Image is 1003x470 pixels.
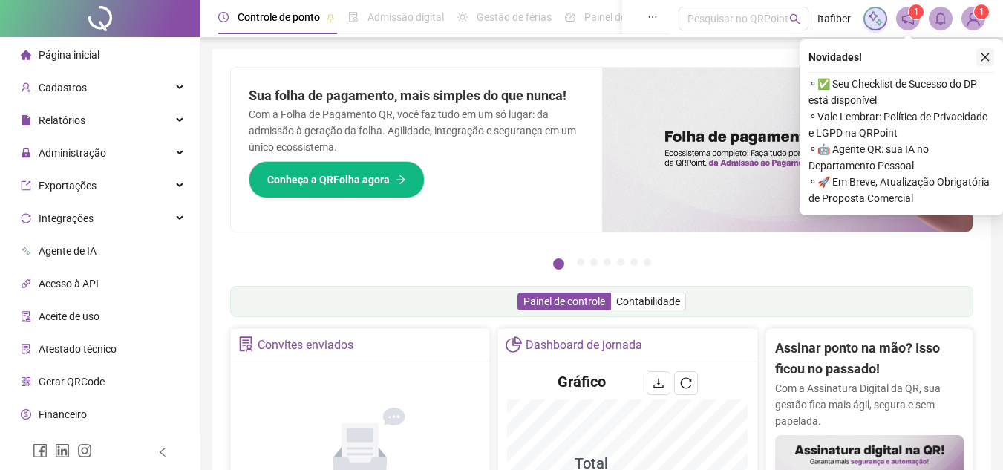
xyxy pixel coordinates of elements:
button: 5 [617,258,624,266]
p: Com a Folha de Pagamento QR, você faz tudo em um só lugar: da admissão à geração da folha. Agilid... [249,106,584,155]
span: file-done [348,12,359,22]
h2: Sua folha de pagamento, mais simples do que nunca! [249,85,584,106]
span: Financeiro [39,408,87,420]
span: Atestado técnico [39,343,117,355]
span: user-add [21,82,31,93]
span: Painel do DP [584,11,642,23]
img: sparkle-icon.fc2bf0ac1784a2077858766a79e2daf3.svg [867,10,883,27]
span: solution [21,344,31,354]
span: dashboard [565,12,575,22]
span: Administração [39,147,106,159]
span: Integrações [39,212,94,224]
button: 7 [644,258,651,266]
span: lock [21,148,31,158]
span: Painel de controle [523,296,605,307]
button: 2 [577,258,584,266]
img: 11104 [962,7,984,30]
h4: Gráfico [558,371,606,392]
span: 1 [914,7,919,17]
span: ⚬ ✅ Seu Checklist de Sucesso do DP está disponível [808,76,994,108]
span: Exportações [39,180,97,192]
span: Agente de IA [39,245,97,257]
button: Conheça a QRFolha agora [249,161,425,198]
span: sync [21,213,31,223]
span: pushpin [326,13,335,22]
span: ellipsis [647,12,658,22]
h2: Assinar ponto na mão? Isso ficou no passado! [775,338,964,380]
span: 1 [979,7,984,17]
p: Com a Assinatura Digital da QR, sua gestão fica mais ágil, segura e sem papelada. [775,380,964,429]
span: Contabilidade [616,296,680,307]
span: Admissão digital [367,11,444,23]
span: ⚬ Vale Lembrar: Política de Privacidade e LGPD na QRPoint [808,108,994,141]
div: Dashboard de jornada [526,333,642,358]
span: file [21,115,31,125]
span: instagram [77,443,92,458]
span: Cadastros [39,82,87,94]
button: 1 [553,258,564,270]
button: 6 [630,258,638,266]
span: search [789,13,800,25]
span: sun [457,12,468,22]
span: left [157,447,168,457]
sup: 1 [909,4,924,19]
sup: Atualize o seu contato no menu Meus Dados [974,4,989,19]
span: ⚬ 🤖 Agente QR: sua IA no Departamento Pessoal [808,141,994,174]
span: download [653,377,664,389]
span: facebook [33,443,48,458]
span: export [21,180,31,191]
span: home [21,50,31,60]
span: Gerar QRCode [39,376,105,388]
span: Aceite de uso [39,310,99,322]
span: linkedin [55,443,70,458]
span: bell [934,12,947,25]
img: banner%2F8d14a306-6205-4263-8e5b-06e9a85ad873.png [602,68,973,232]
span: Controle de ponto [238,11,320,23]
span: Acesso à API [39,278,99,290]
span: Conheça a QRFolha agora [267,172,390,188]
span: pie-chart [506,336,521,352]
span: close [980,52,990,62]
span: reload [680,377,692,389]
div: Convites enviados [258,333,353,358]
span: Itafiber [817,10,851,27]
span: Novidades ! [808,49,862,65]
span: solution [238,336,254,352]
span: api [21,278,31,289]
span: qrcode [21,376,31,387]
button: 3 [590,258,598,266]
span: audit [21,311,31,322]
span: clock-circle [218,12,229,22]
span: ⚬ 🚀 Em Breve, Atualização Obrigatória de Proposta Comercial [808,174,994,206]
span: notification [901,12,915,25]
span: Gestão de férias [477,11,552,23]
button: 4 [604,258,611,266]
span: Relatórios [39,114,85,126]
span: Página inicial [39,49,99,61]
span: dollar [21,409,31,420]
span: arrow-right [396,174,406,185]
